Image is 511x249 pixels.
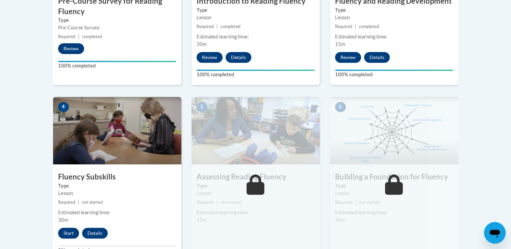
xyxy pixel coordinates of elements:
[216,200,218,205] span: |
[330,97,458,164] img: Course Image
[58,43,84,54] button: Review
[58,24,176,31] div: Pre-Course Survey
[78,200,79,205] span: |
[355,24,356,29] span: |
[335,52,361,63] button: Review
[191,172,320,182] h3: Assessing Reading Fluency
[58,228,79,239] button: Start
[197,70,315,71] div: Your progress
[197,209,315,216] div: Estimated learning time:
[221,200,241,205] span: not started
[359,24,379,29] span: completed
[335,217,345,223] span: 35m
[58,34,75,39] span: Required
[191,97,320,164] img: Course Image
[58,200,75,205] span: Required
[58,62,176,70] label: 100% completed
[335,6,453,14] label: Type
[197,41,207,47] span: 20m
[335,41,345,47] span: 15m
[335,182,453,190] label: Type
[58,182,176,190] label: Type
[197,102,207,112] span: 5
[197,200,214,205] span: Required
[226,52,251,63] button: Details
[335,200,352,205] span: Required
[335,24,352,29] span: Required
[197,14,315,21] div: Lesson
[364,52,390,63] button: Details
[197,190,315,197] div: Lesson
[58,102,69,112] span: 4
[335,14,453,21] div: Lesson
[82,228,108,239] button: Details
[197,6,315,14] label: Type
[484,222,506,244] iframe: Button to launch messaging window
[58,209,176,216] div: Estimated learning time:
[335,102,346,112] span: 6
[58,190,176,197] div: Lesson
[53,172,181,182] h3: Fluency Subskills
[197,24,214,29] span: Required
[58,61,176,62] div: Your progress
[58,17,176,24] label: Type
[82,200,103,205] span: not started
[197,182,315,190] label: Type
[58,217,68,223] span: 30m
[335,190,453,197] div: Lesson
[53,97,181,164] img: Course Image
[78,34,79,39] span: |
[330,172,458,182] h3: Building a Foundation for Fluency
[197,71,315,78] label: 100% completed
[355,200,356,205] span: |
[221,24,240,29] span: completed
[197,217,207,223] span: 15m
[335,33,453,40] div: Estimated learning time:
[197,33,315,40] div: Estimated learning time:
[359,200,380,205] span: not started
[216,24,218,29] span: |
[335,71,453,78] label: 100% completed
[335,209,453,216] div: Estimated learning time:
[335,70,453,71] div: Your progress
[82,34,102,39] span: completed
[197,52,223,63] button: Review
